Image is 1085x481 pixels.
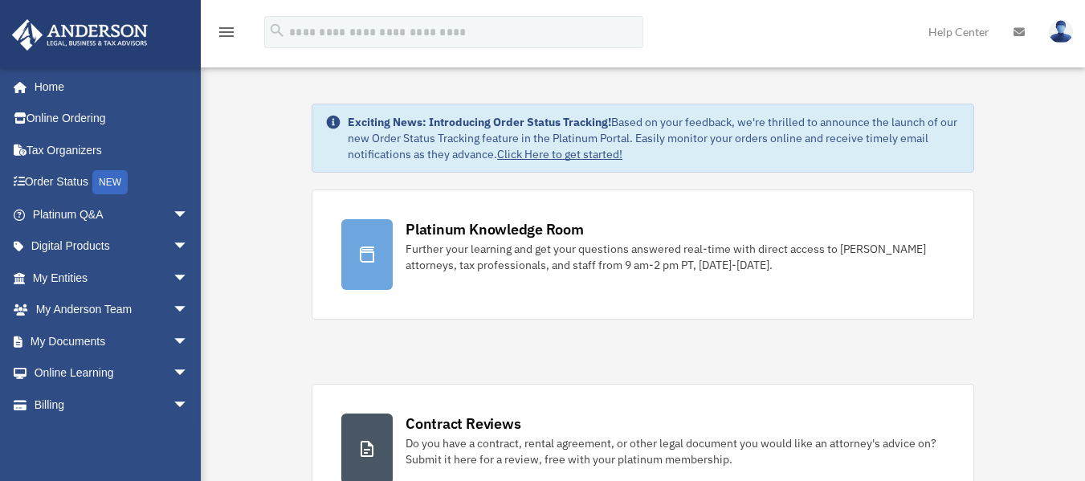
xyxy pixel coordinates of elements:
[11,357,213,389] a: Online Learningarrow_drop_down
[173,357,205,390] span: arrow_drop_down
[11,294,213,326] a: My Anderson Teamarrow_drop_down
[406,435,944,467] div: Do you have a contract, rental agreement, or other legal document you would like an attorney's ad...
[173,294,205,327] span: arrow_drop_down
[348,115,611,129] strong: Exciting News: Introducing Order Status Tracking!
[173,262,205,295] span: arrow_drop_down
[173,230,205,263] span: arrow_drop_down
[1049,20,1073,43] img: User Pic
[173,325,205,358] span: arrow_drop_down
[11,71,205,103] a: Home
[11,421,213,453] a: Events Calendar
[406,219,584,239] div: Platinum Knowledge Room
[497,147,622,161] a: Click Here to get started!
[11,262,213,294] a: My Entitiesarrow_drop_down
[11,134,213,166] a: Tax Organizers
[11,166,213,199] a: Order StatusNEW
[92,170,128,194] div: NEW
[173,389,205,422] span: arrow_drop_down
[173,198,205,231] span: arrow_drop_down
[11,389,213,421] a: Billingarrow_drop_down
[406,414,520,434] div: Contract Reviews
[348,114,961,162] div: Based on your feedback, we're thrilled to announce the launch of our new Order Status Tracking fe...
[268,22,286,39] i: search
[406,241,944,273] div: Further your learning and get your questions answered real-time with direct access to [PERSON_NAM...
[11,325,213,357] a: My Documentsarrow_drop_down
[217,22,236,42] i: menu
[312,190,974,320] a: Platinum Knowledge Room Further your learning and get your questions answered real-time with dire...
[217,28,236,42] a: menu
[11,103,213,135] a: Online Ordering
[7,19,153,51] img: Anderson Advisors Platinum Portal
[11,230,213,263] a: Digital Productsarrow_drop_down
[11,198,213,230] a: Platinum Q&Aarrow_drop_down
